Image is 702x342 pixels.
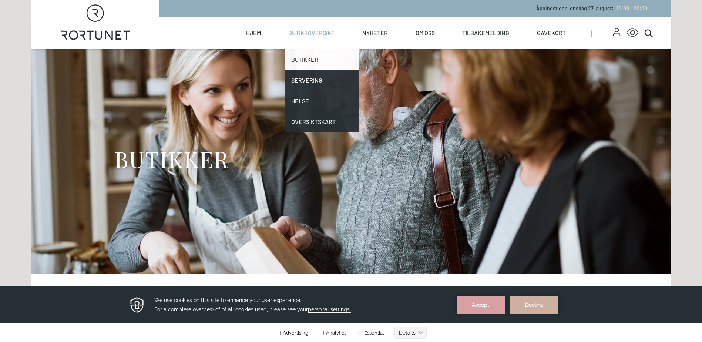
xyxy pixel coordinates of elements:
label: Advertising [275,44,308,49]
div: © Mappedin [615,164,633,168]
a: Oversiktskart [285,111,359,132]
a: 10:00 - 20:00 [614,5,647,11]
text: Details [399,43,416,49]
span: personal settings. [308,20,351,26]
a: Butikker [285,49,359,70]
button: Details [394,40,427,52]
a: Butikkoversikt [288,17,335,49]
button: Decline [510,10,558,27]
a: Nyheter [362,17,388,49]
a: Gavekort [537,17,566,49]
a: Om oss [416,17,435,49]
span: | [591,17,614,49]
a: Tilbakemelding [462,17,509,49]
a: Hjem [246,17,261,49]
input: Analytics [319,44,324,49]
p: Åpningstider - onsdag 27. august : [536,4,647,12]
label: Analytics [318,44,346,49]
a: Helse [285,91,359,111]
h3: We use cookies on this site to enhance your user experience. For a complete overview of of all co... [154,9,447,28]
details: Attribution [613,162,639,168]
button: Accept [457,10,505,27]
input: Essential [357,44,362,49]
input: Advertising [276,44,281,49]
button: Open Accessibility Menu [627,27,638,39]
img: Privacy reminder [129,10,145,27]
label: Essential [356,44,384,49]
h1: BUTIKKER [114,145,229,173]
a: Servering [285,70,359,91]
span: 10:00 - 20:00 [617,5,647,11]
